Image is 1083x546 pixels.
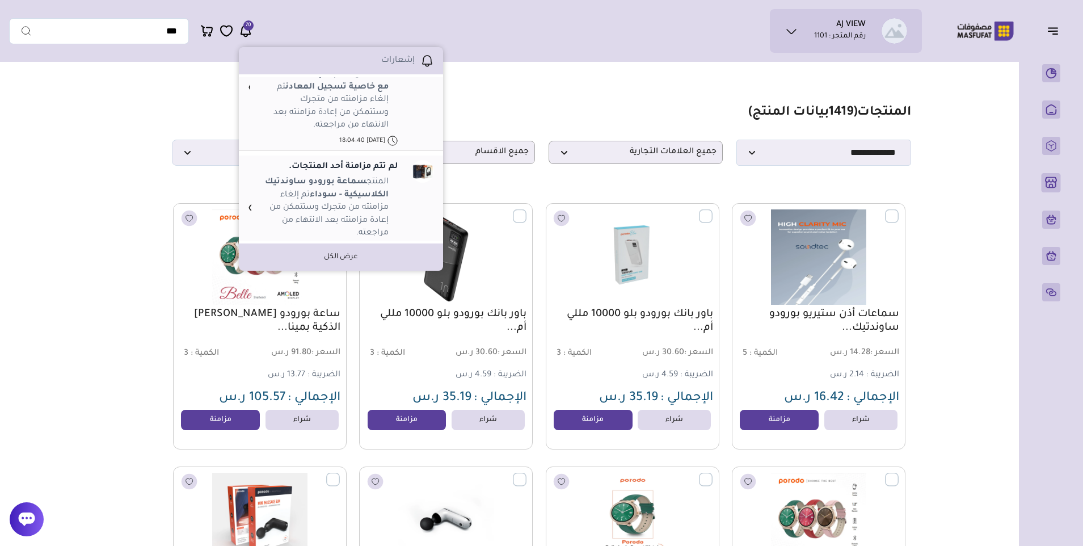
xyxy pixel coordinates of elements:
[365,308,526,335] a: باور بانك بورودو بلو 10000 مللي أم...
[324,252,358,262] a: عرض الكل
[684,348,713,358] span: السعر :
[265,176,389,240] p: المنتج تم إلغاء مزامنته من متجرك وستتمكن من إعادة مزامنته بعد الانتهاء من مراجعته.
[739,209,899,305] img: 241.625-241.62520250714202545100691.png
[599,392,658,405] span: 35.19 ر.س
[498,348,526,358] span: السعر :
[448,348,527,359] span: 30.60 ر.س
[829,106,853,120] span: 1419
[634,348,713,359] span: 30.60 ر.س
[288,392,340,405] span: الإجمالي :
[381,54,415,67] p: إشعارات
[370,349,374,358] span: 3
[642,371,678,380] span: 4.59 ر.س
[265,178,389,199] strong: سماعة بورودو ساوندتيك الكلاسيكية - سوداء
[748,106,857,120] span: ( بيانات المنتج)
[368,410,446,430] a: مزامنة
[366,209,526,305] img: 241.625-241.62520250714202542730642.png
[366,147,529,158] span: جميع الاقسام
[181,410,260,430] a: مزامنة
[239,24,252,38] a: 70
[246,20,251,31] span: 70
[474,392,526,405] span: الإجمالي :
[680,371,713,380] span: الضريبة :
[814,31,866,43] p: رقم المتجر : 1101
[456,371,491,380] span: 4.59 ر.س
[882,18,907,44] img: AJ VIEW
[552,308,713,335] a: باور بانك بورودو بلو 10000 مللي أم...
[311,348,340,358] span: السعر :
[836,20,866,31] h1: AJ VIEW
[307,371,340,380] span: الضريبة :
[452,410,525,430] a: شراء
[289,160,398,174] a: لم تتم مزامنة أحد المنتجات.
[180,209,340,305] img: 241.625-241.62520250714202525246935.png
[738,308,899,335] a: سماعات أذن ستيريو بورودو ساوندتيك...
[269,45,389,92] strong: ميكروفون لاسلكي يدوي ثنائي القناة من بورودو ساوندتيك قابل لإعادة الشحن مع خاصية تسجيل المعادن
[412,392,471,405] span: 35.19 ر.س
[268,371,305,380] span: 13.77 ر.س
[820,348,899,359] span: 14.28 ر.س
[191,349,219,358] span: الكمية :
[266,410,339,430] a: شراء
[563,349,592,358] span: الكمية :
[660,392,713,405] span: الإجمالي :
[184,349,188,358] span: 3
[748,105,911,121] h1: المنتجات
[824,410,897,430] a: شراء
[740,410,819,430] a: مزامنة
[784,392,844,405] span: 16.42 ر.س
[494,371,526,380] span: الضريبة :
[219,392,285,405] span: 105.57 ر.س
[866,371,899,380] span: الضريبة :
[549,141,723,164] p: جميع العلامات التجارية
[949,20,1022,42] img: Logo
[830,371,864,380] span: 2.14 ر.س
[554,410,633,430] a: مزامنة
[870,348,899,358] span: السعر :
[360,141,535,164] p: جميع الاقسام
[339,134,385,148] span: [DATE] 18:04:40
[411,160,434,183] img: 20250818180343422799.png
[264,43,389,132] p: المنتج تم إلغاء مزامنته من متجرك وستتمكن من إعادة مزامنته بعد الانتهاء من مراجعته.
[743,349,747,358] span: 5
[846,392,899,405] span: الإجمالي :
[377,349,405,358] span: الكمية :
[261,348,340,359] span: 91.80 ر.س
[638,410,711,430] a: شراء
[749,349,778,358] span: الكمية :
[557,349,561,358] span: 3
[179,308,340,335] a: ساعة بورودو [PERSON_NAME] الذكية بمينا...
[555,147,717,158] span: جميع العلامات التجارية
[553,209,713,305] img: 241.625-241.62520250714202543996697.png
